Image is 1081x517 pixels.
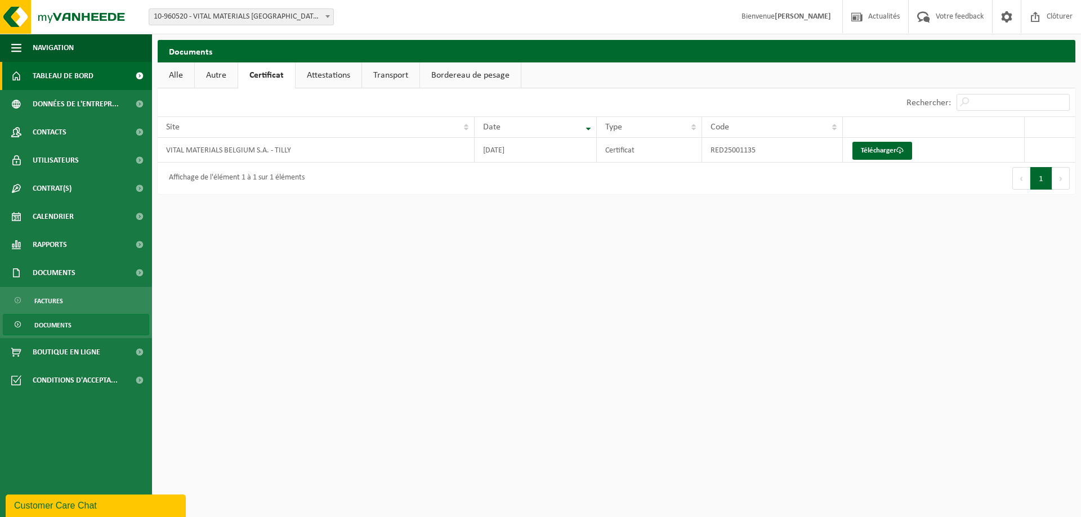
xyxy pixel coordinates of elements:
span: Conditions d'accepta... [33,366,118,394]
span: Contrat(s) [33,174,72,203]
a: Factures [3,290,149,311]
button: 1 [1030,167,1052,190]
span: Utilisateurs [33,146,79,174]
span: Tableau de bord [33,62,93,90]
a: Bordereau de pesage [420,62,521,88]
span: 10-960520 - VITAL MATERIALS BELGIUM S.A. - TILLY [149,9,333,25]
button: Previous [1012,167,1030,190]
span: Contacts [33,118,66,146]
td: [DATE] [475,138,597,163]
span: Factures [34,290,63,312]
a: Attestations [296,62,361,88]
label: Rechercher: [906,98,951,107]
td: RED25001135 [702,138,843,163]
a: Autre [195,62,238,88]
a: Certificat [238,62,295,88]
button: Next [1052,167,1070,190]
td: Certificat [597,138,702,163]
a: Télécharger [852,142,912,160]
span: Boutique en ligne [33,338,100,366]
h2: Documents [158,40,1075,62]
a: Alle [158,62,194,88]
span: Documents [34,314,72,336]
span: Calendrier [33,203,74,231]
span: Rapports [33,231,67,259]
span: 10-960520 - VITAL MATERIALS BELGIUM S.A. - TILLY [149,8,334,25]
div: Affichage de l'élément 1 à 1 sur 1 éléments [163,168,305,188]
strong: [PERSON_NAME] [775,12,831,21]
span: Site [166,123,180,132]
span: Navigation [33,34,74,62]
span: Données de l'entrepr... [33,90,119,118]
span: Date [483,123,501,132]
span: Type [605,123,622,132]
a: Documents [3,314,149,335]
a: Transport [362,62,419,88]
iframe: chat widget [6,492,188,517]
span: Documents [33,259,75,287]
td: VITAL MATERIALS BELGIUM S.A. - TILLY [158,138,475,163]
span: Code [711,123,729,132]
